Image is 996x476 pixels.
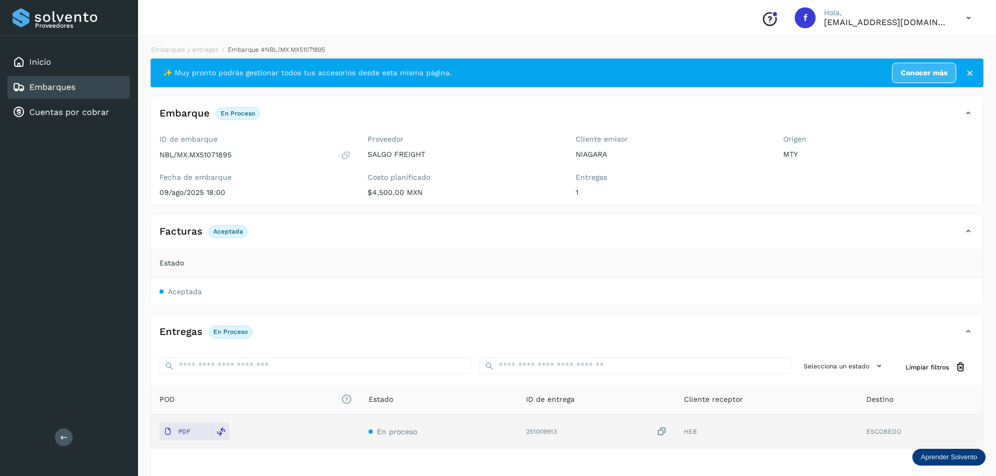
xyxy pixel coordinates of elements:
[151,323,983,349] div: EntregasEn proceso
[799,357,889,375] button: Selecciona un estado
[159,423,212,440] button: PDF
[684,394,743,405] span: Cliente receptor
[906,363,949,372] span: Limpiar filtros
[783,150,975,159] p: MTY
[151,223,983,249] div: FacturasAceptada
[159,326,202,338] h4: Entregas
[159,173,351,182] label: Fecha de embarque
[159,188,351,197] p: 09/ago/2025 18:00
[213,328,248,335] p: En proceso
[526,426,667,437] div: 251009913
[858,414,983,449] td: ESCOBEDO
[368,173,559,182] label: Costo planificado
[377,427,417,436] span: En proceso
[576,135,767,144] label: Cliente emisor
[7,101,130,124] div: Cuentas por cobrar
[151,45,983,54] nav: breadcrumb
[159,226,202,238] h4: Facturas
[526,394,575,405] span: ID de entrega
[921,453,977,461] p: Aprender Solvento
[824,17,949,27] p: facturacion@salgofreight.com
[151,105,983,131] div: EmbarqueEn proceso
[866,394,894,405] span: Destino
[824,8,949,17] p: Hola,
[368,135,559,144] label: Proveedor
[676,414,858,449] td: HEB
[29,82,75,92] a: Embarques
[783,135,975,144] label: Origen
[368,150,559,159] p: SALGO FREIGHT
[228,46,325,53] span: Embarque #NBL/MX.MX51071895
[897,357,975,377] button: Limpiar filtros
[159,150,232,159] p: NBL/MX.MX51071895
[29,57,51,67] a: Inicio
[7,76,130,99] div: Embarques
[576,188,767,197] p: 1
[35,22,125,29] p: Proveedores
[168,287,202,296] span: Aceptada
[576,150,767,159] p: NIAGARA
[213,228,243,235] p: Aceptada
[163,67,452,78] span: ✨ Muy pronto podrás gestionar todos tus accesorios desde esta misma página.
[221,110,255,117] p: En proceso
[159,258,184,269] span: Estado
[7,51,130,74] div: Inicio
[369,394,393,405] span: Estado
[159,394,352,405] span: POD
[159,108,210,120] h4: Embarque
[178,428,190,435] p: PDF
[159,135,351,144] label: ID de embarque
[576,173,767,182] label: Entregas
[29,107,109,117] a: Cuentas por cobrar
[912,449,986,466] div: Aprender Solvento
[892,63,956,83] a: Conocer más
[212,423,230,440] div: Reemplazar POD
[151,46,219,53] a: Embarques y entregas
[368,188,559,197] p: $4,500.00 MXN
